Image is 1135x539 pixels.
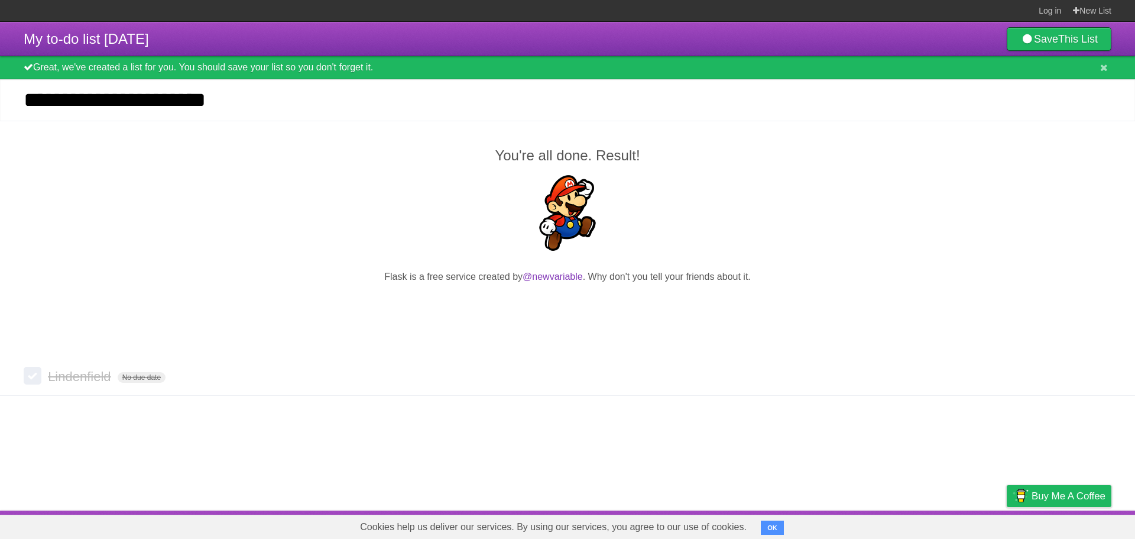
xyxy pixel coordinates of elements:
[1037,514,1111,536] a: Suggest a feature
[48,369,113,384] span: Lindenfield
[1007,485,1111,507] a: Buy me a coffee
[761,521,784,535] button: OK
[991,514,1022,536] a: Privacy
[1007,27,1111,51] a: SaveThis List
[348,515,758,539] span: Cookies help us deliver our services. By using our services, you agree to our use of cookies.
[849,514,874,536] a: About
[24,367,41,385] label: Done
[24,145,1111,166] h2: You're all done. Result!
[24,31,149,47] span: My to-do list [DATE]
[1013,486,1029,506] img: Buy me a coffee
[24,270,1111,284] p: Flask is a free service created by . Why don't you tell your friends about it.
[118,372,166,383] span: No due date
[546,299,589,315] iframe: X Post Button
[1032,486,1105,506] span: Buy me a coffee
[1058,33,1098,45] b: This List
[888,514,936,536] a: Developers
[523,272,583,282] a: @newvariable
[530,175,605,251] img: Super Mario
[951,514,977,536] a: Terms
